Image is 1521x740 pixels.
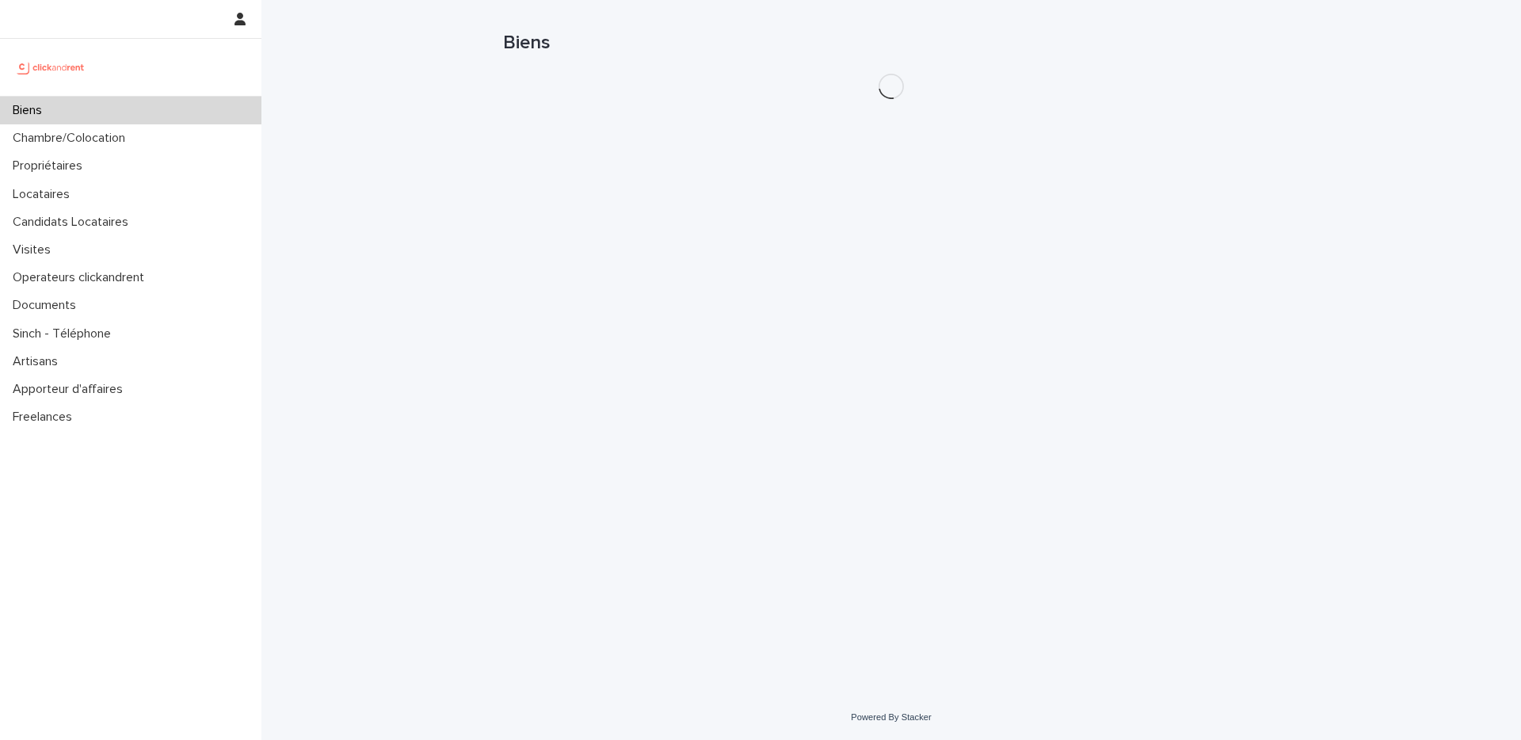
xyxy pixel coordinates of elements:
p: Documents [6,298,89,313]
p: Apporteur d'affaires [6,382,135,397]
p: Propriétaires [6,158,95,174]
p: Sinch - Téléphone [6,326,124,341]
p: Operateurs clickandrent [6,270,157,285]
p: Chambre/Colocation [6,131,138,146]
p: Biens [6,103,55,118]
p: Freelances [6,410,85,425]
img: UCB0brd3T0yccxBKYDjQ [13,51,90,83]
p: Locataires [6,187,82,202]
p: Artisans [6,354,71,369]
h1: Biens [503,32,1279,55]
p: Visites [6,242,63,257]
p: Candidats Locataires [6,215,141,230]
a: Powered By Stacker [851,712,931,722]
